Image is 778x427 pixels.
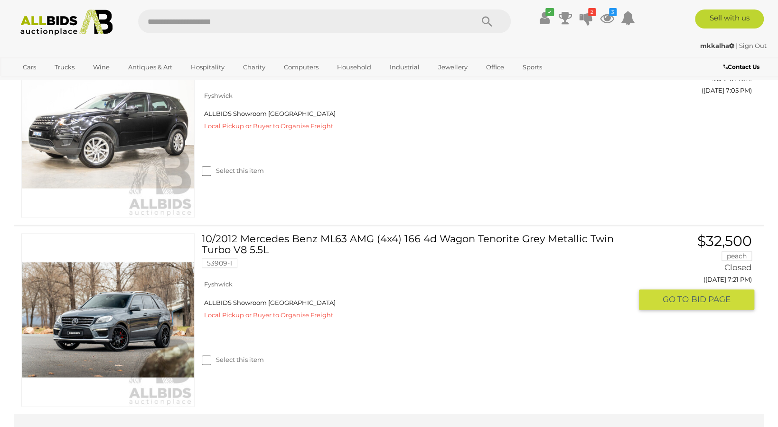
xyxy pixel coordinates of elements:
a: mkkalha [700,42,736,49]
button: GO TOBID PAGE [639,289,754,310]
i: 2 [588,8,596,16]
a: Household [331,59,377,75]
label: Select this item [202,166,264,175]
a: Sell with us [695,9,764,28]
a: Sign Out [739,42,767,49]
a: Wine [87,59,116,75]
i: ✔ [545,8,554,16]
a: [GEOGRAPHIC_DATA] [17,75,96,91]
div: Local Pickup or Buyer to Organise Freight [202,309,632,321]
a: Jewellery [432,59,474,75]
label: Select this item [202,355,264,364]
img: 53909-1a_ex.jpg [22,234,194,406]
a: $32,500 peach Closed ([DATE] 7:21 PM) GO TOBID PAGE [646,233,754,311]
a: Sports [516,59,548,75]
span: GO TO [663,294,691,305]
a: 10/2012 Mercedes Benz ML63 AMG (4x4) 166 4d Wagon Tenorite Grey Metallic Twin Turbo V8 5.5L 53909-1 [209,233,632,275]
a: Office [480,59,510,75]
img: Allbids.com.au [15,9,118,36]
a: ✔ [537,9,552,27]
a: 08/2017 Land Rover Discovery Sport TD4 150 SE (AWD) LC MY17 4D Wagon Santorini Black Turbo Diesel... [209,44,632,86]
b: Contact Us [723,63,759,70]
img: 54101-2a_ex.jpg [22,45,194,217]
a: Contact Us [723,62,761,72]
a: Cars [17,59,42,75]
strong: mkkalha [700,42,734,49]
a: Hospitality [185,59,231,75]
a: Charity [237,59,272,75]
span: | [736,42,738,49]
div: Local Pickup or Buyer to Organise Freight [202,120,632,132]
a: 3 [600,9,614,27]
span: BID PAGE [691,294,731,305]
a: $1 RogerMP 9d 21h left ([DATE] 7:05 PM) [646,44,754,99]
a: Industrial [384,59,426,75]
a: 2 [579,9,593,27]
a: Trucks [48,59,81,75]
i: 3 [609,8,617,16]
span: $32,500 [697,232,752,250]
a: Computers [278,59,325,75]
a: Antiques & Art [122,59,178,75]
button: Search [463,9,511,33]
